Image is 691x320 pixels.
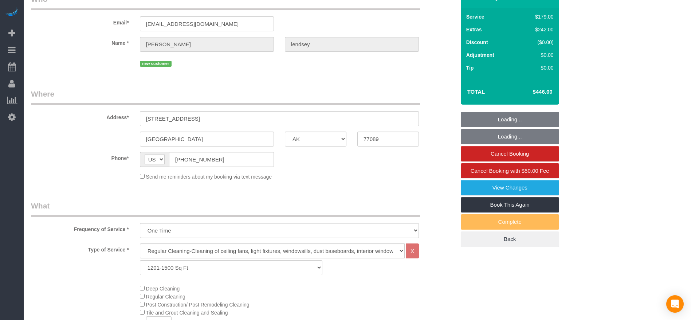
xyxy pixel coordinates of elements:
label: Service [466,13,484,20]
a: Book This Again [461,197,559,212]
legend: Where [31,89,420,105]
span: new customer [140,61,172,67]
label: Name * [25,37,134,47]
label: Tip [466,64,474,71]
input: Email* [140,16,274,31]
label: Extras [466,26,482,33]
label: Frequency of Service * [25,223,134,233]
img: Automaid Logo [4,7,19,17]
span: Send me reminders about my booking via text message [146,174,272,180]
div: $0.00 [520,64,554,71]
input: Zip Code* [357,132,419,147]
label: Discount [466,39,488,46]
label: Type of Service * [25,243,134,253]
div: Open Intercom Messenger [666,295,684,313]
div: $242.00 [520,26,554,33]
input: City* [140,132,274,147]
label: Email* [25,16,134,26]
label: Address* [25,111,134,121]
span: Cancel Booking with $50.00 Fee [471,168,549,174]
strong: Total [467,89,485,95]
a: Cancel Booking with $50.00 Fee [461,163,559,179]
span: Post Construction/ Post Remodeling Cleaning [146,302,250,308]
div: ($0.00) [520,39,554,46]
input: First Name* [140,37,274,52]
span: Tile and Grout Cleaning and Sealing [146,310,228,316]
legend: What [31,200,420,217]
a: Cancel Booking [461,146,559,161]
a: View Changes [461,180,559,195]
input: Last Name* [285,37,419,52]
input: Phone* [169,152,274,167]
div: $0.00 [520,51,554,59]
a: Back [461,231,559,247]
label: Adjustment [466,51,494,59]
h4: $446.00 [511,89,552,95]
span: Deep Cleaning [146,286,180,292]
span: Regular Cleaning [146,294,185,300]
label: Phone* [25,152,134,162]
div: $179.00 [520,13,554,20]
